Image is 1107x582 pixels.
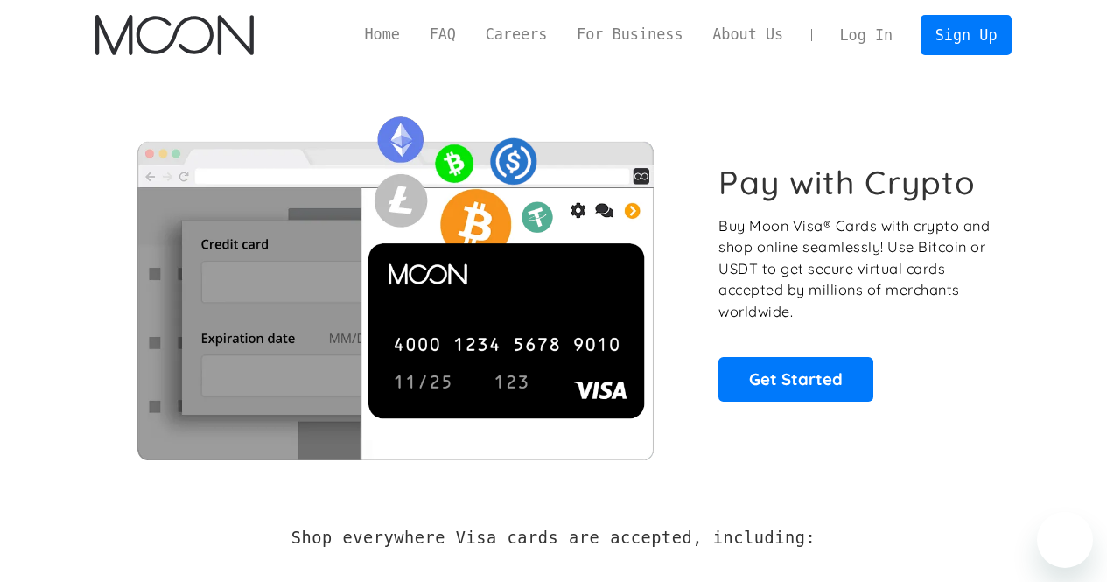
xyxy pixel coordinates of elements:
[415,24,471,46] a: FAQ
[291,529,816,548] h2: Shop everywhere Visa cards are accepted, including:
[718,163,976,202] h1: Pay with Crypto
[95,15,254,55] img: Moon Logo
[562,24,697,46] a: For Business
[921,15,1012,54] a: Sign Up
[825,16,907,54] a: Log In
[718,357,873,401] a: Get Started
[471,24,562,46] a: Careers
[718,215,992,323] p: Buy Moon Visa® Cards with crypto and shop online seamlessly! Use Bitcoin or USDT to get secure vi...
[95,104,695,459] img: Moon Cards let you spend your crypto anywhere Visa is accepted.
[1037,512,1093,568] iframe: Button to launch messaging window
[95,15,254,55] a: home
[350,24,415,46] a: Home
[697,24,798,46] a: About Us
